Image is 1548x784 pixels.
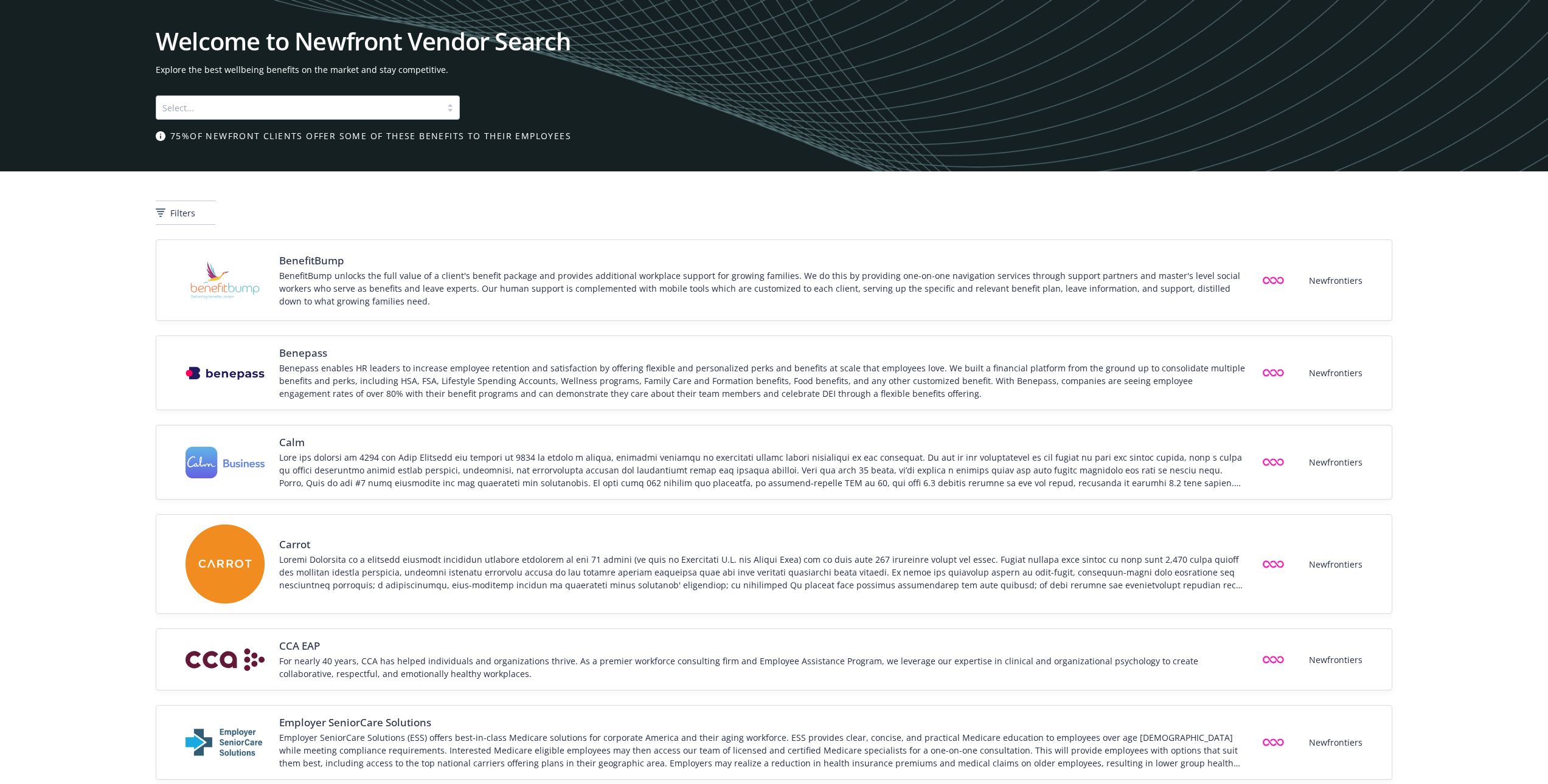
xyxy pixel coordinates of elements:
[186,250,265,311] img: Vendor logo for BenefitBump
[279,435,1245,450] span: Calm
[279,731,1245,769] div: Employer SeniorCare Solutions (ESS) offers best-in-class Medicare solutions for corporate America...
[279,451,1245,489] div: Lore ips dolorsi am 4294 con Adip Elitsedd eiu tempori ut 9834 la etdolo m aliqua, enimadmi venia...
[279,537,1245,552] span: Carrot
[279,346,1245,360] span: Benepass
[279,269,1245,308] div: BenefitBump unlocks the full value of a client's benefit package and provides additional workplac...
[1309,456,1362,469] span: Newfrontiers
[279,639,1245,653] span: CCA EAP
[170,207,195,219] span: Filters
[279,715,1245,730] span: Employer SeniorCare Solutions
[1309,274,1362,287] span: Newfrontiers
[279,655,1245,680] div: For nearly 40 years, CCA has helped individuals and organizations thrive. As a premier workforce ...
[279,553,1245,591] div: Loremi Dolorsita co a elitsedd eiusmodt incididun utlabore etdolorem al eni 71 admini (ve quis no...
[1309,653,1362,666] span: Newfrontiers
[156,201,215,225] button: Filters
[170,129,571,142] span: 75% of Newfront clients offer some of these benefits to their employees
[279,253,1245,268] span: BenefitBump
[186,447,265,479] img: Vendor logo for Calm
[156,63,1392,76] span: Explore the best wellbeing benefits on the market and stay competitive.
[186,524,265,603] img: Vendor logo for Carrot
[279,362,1245,400] div: Benepass enables HR leaders to increase employee retention and satisfaction by offering flexible ...
[156,29,1392,53] h1: Welcome to Newfront Vendor Search
[1309,558,1362,571] span: Newfrontiers
[186,648,265,671] img: Vendor logo for CCA EAP
[1309,736,1362,749] span: Newfrontiers
[186,727,265,758] img: Vendor logo for Employer SeniorCare Solutions
[1309,366,1362,379] span: Newfrontiers
[186,366,265,380] img: Vendor logo for Benepass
